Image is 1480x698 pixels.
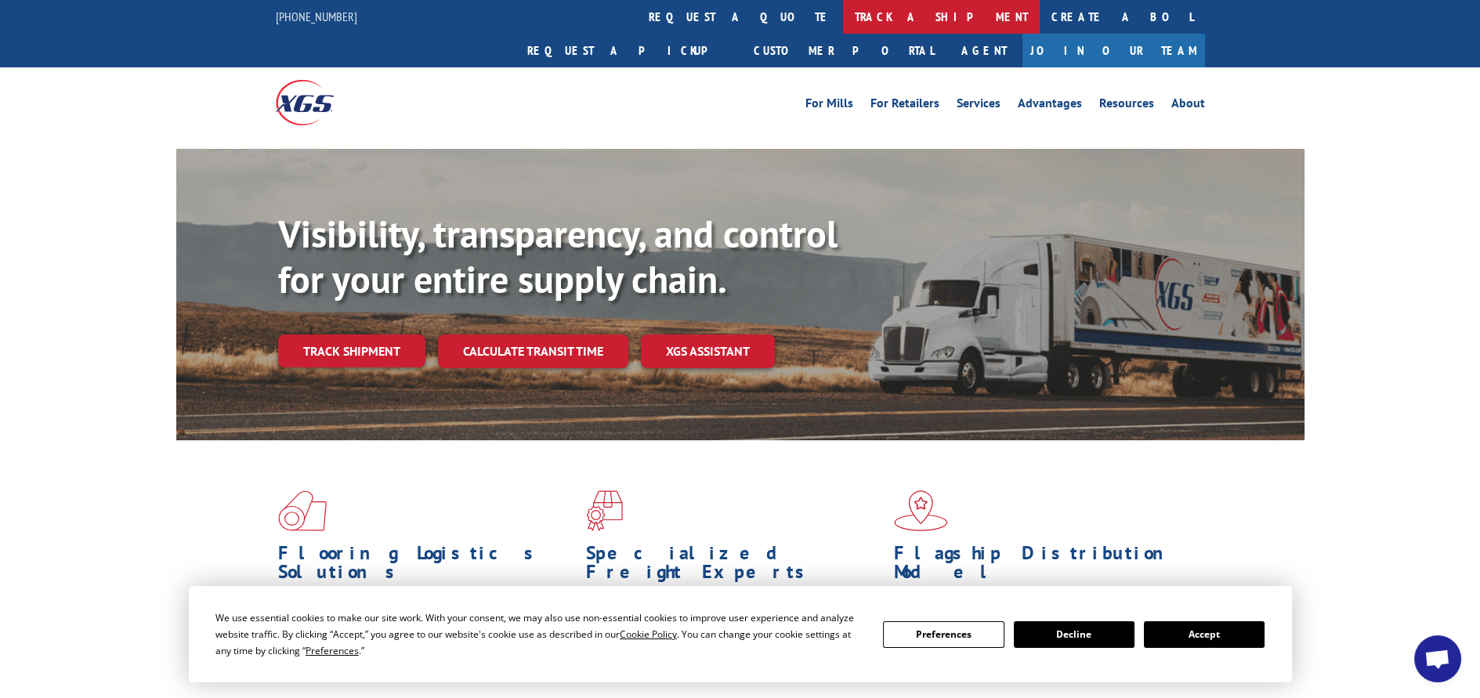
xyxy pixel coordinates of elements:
a: Customer Portal [742,34,946,67]
img: xgs-icon-flagship-distribution-model-red [894,490,948,531]
h1: Flagship Distribution Model [894,544,1190,589]
a: XGS ASSISTANT [641,335,775,368]
img: xgs-icon-focused-on-flooring-red [586,490,623,531]
a: Resources [1099,97,1154,114]
h1: Flooring Logistics Solutions [278,544,574,589]
a: Agent [946,34,1022,67]
button: Preferences [883,621,1004,648]
a: Request a pickup [516,34,742,67]
span: Preferences [306,644,359,657]
img: xgs-icon-total-supply-chain-intelligence-red [278,490,327,531]
b: Visibility, transparency, and control for your entire supply chain. [278,209,838,303]
button: Decline [1014,621,1134,648]
a: [PHONE_NUMBER] [276,9,357,24]
button: Accept [1144,621,1265,648]
a: Calculate transit time [438,335,628,368]
a: Join Our Team [1022,34,1205,67]
a: For Retailers [870,97,939,114]
h1: Specialized Freight Experts [586,544,882,589]
div: Cookie Consent Prompt [189,586,1292,682]
a: Advantages [1018,97,1082,114]
div: Open chat [1414,635,1461,682]
a: Services [957,97,1001,114]
a: Track shipment [278,335,425,367]
a: About [1171,97,1205,114]
a: For Mills [805,97,853,114]
span: Cookie Policy [620,627,677,641]
div: We use essential cookies to make our site work. With your consent, we may also use non-essential ... [215,609,864,659]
